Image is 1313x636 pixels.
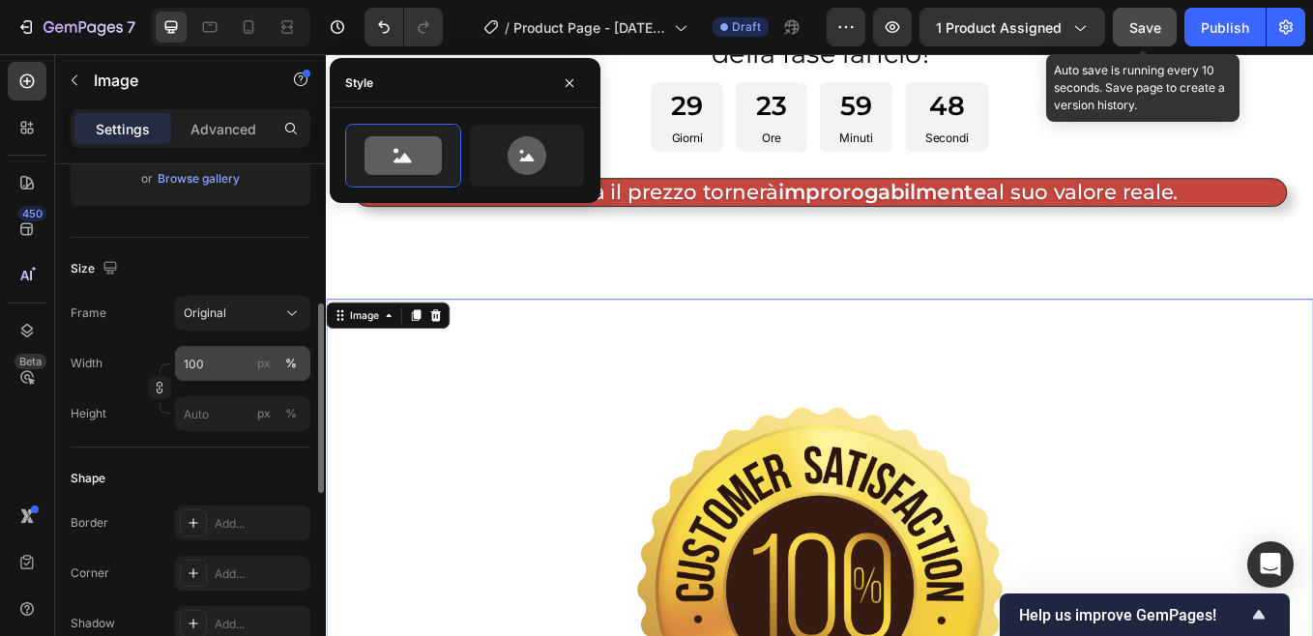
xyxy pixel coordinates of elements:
[71,514,108,532] div: Border
[190,119,256,139] p: Advanced
[345,74,373,92] div: Style
[215,616,306,633] div: Add...
[1019,603,1270,626] button: Show survey - Help us improve GemPages!
[919,8,1105,46] button: 1 product assigned
[33,147,1128,179] p: Alla scadenza il prezzo tornerà al suo valore reale.
[257,355,271,372] div: px
[71,256,122,282] div: Size
[936,17,1062,38] span: 1 product assigned
[1113,8,1177,46] button: Save
[175,346,310,381] input: px%
[157,169,241,188] button: Browse gallery
[732,18,761,36] span: Draft
[704,41,755,81] div: 48
[252,352,276,375] button: %
[71,564,109,582] div: Corner
[184,304,226,322] span: Original
[603,89,642,108] p: Minuti
[127,15,135,39] p: 7
[1019,606,1247,624] span: Help us improve GemPages!
[1184,8,1266,46] button: Publish
[1129,19,1161,36] span: Save
[285,405,297,422] div: %
[505,17,510,38] span: /
[285,355,297,372] div: %
[505,89,541,108] p: Ore
[326,54,1313,636] iframe: Design area
[71,355,102,372] label: Width
[215,565,306,583] div: Add...
[252,402,276,425] button: %
[365,8,443,46] div: Undo/Redo
[158,170,240,188] div: Browse gallery
[175,296,310,331] button: Original
[96,119,150,139] p: Settings
[71,615,115,632] div: Shadow
[1247,541,1294,588] div: Open Intercom Messenger
[15,354,46,369] div: Beta
[18,206,46,221] div: 450
[704,89,755,108] p: Secondi
[71,405,106,422] label: Height
[71,470,105,487] div: Shape
[532,148,776,177] strong: improrogabilmente
[279,402,303,425] button: px
[257,405,271,422] div: px
[94,69,258,92] p: Image
[1201,17,1249,38] div: Publish
[24,299,66,316] div: Image
[8,8,144,46] button: 7
[405,89,443,108] p: Giorni
[513,17,666,38] span: Product Page - [DATE] 08:03:36
[279,352,303,375] button: px
[603,41,642,81] div: 59
[505,41,541,81] div: 23
[215,515,306,533] div: Add...
[71,304,106,322] label: Frame
[141,167,153,190] span: or
[175,396,310,431] input: px%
